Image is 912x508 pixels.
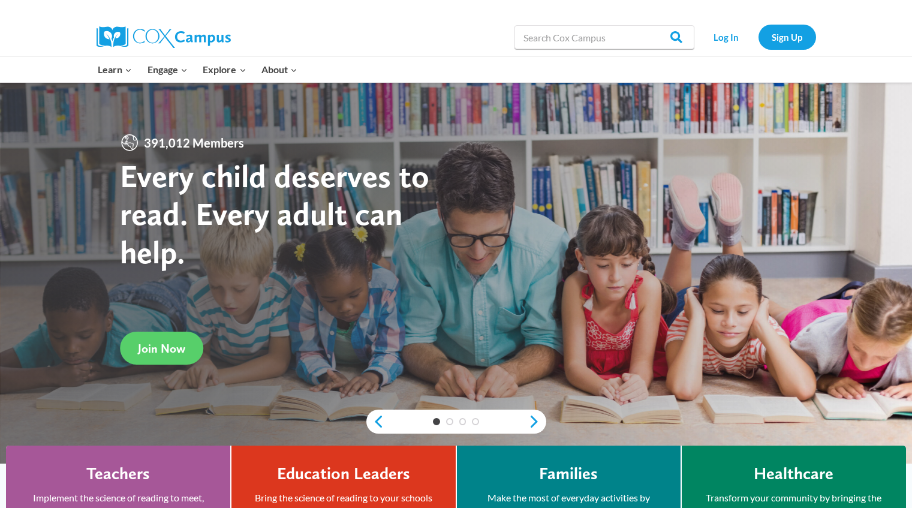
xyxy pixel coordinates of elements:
span: 391,012 Members [139,133,249,152]
span: Learn [98,62,132,77]
h4: Education Leaders [277,464,410,484]
nav: Secondary Navigation [700,25,816,49]
a: 4 [472,418,479,425]
h4: Families [539,464,598,484]
span: Explore [203,62,246,77]
span: About [261,62,297,77]
img: Cox Campus [97,26,231,48]
a: Sign Up [759,25,816,49]
a: previous [366,414,384,429]
input: Search Cox Campus [514,25,694,49]
span: Join Now [138,341,185,356]
h4: Healthcare [754,464,833,484]
span: Engage [148,62,188,77]
nav: Primary Navigation [91,57,305,82]
a: Join Now [120,332,203,365]
a: next [528,414,546,429]
div: content slider buttons [366,410,546,434]
a: 2 [446,418,453,425]
a: Log In [700,25,753,49]
strong: Every child deserves to read. Every adult can help. [120,157,429,271]
a: 3 [459,418,466,425]
h4: Teachers [86,464,150,484]
a: 1 [433,418,440,425]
